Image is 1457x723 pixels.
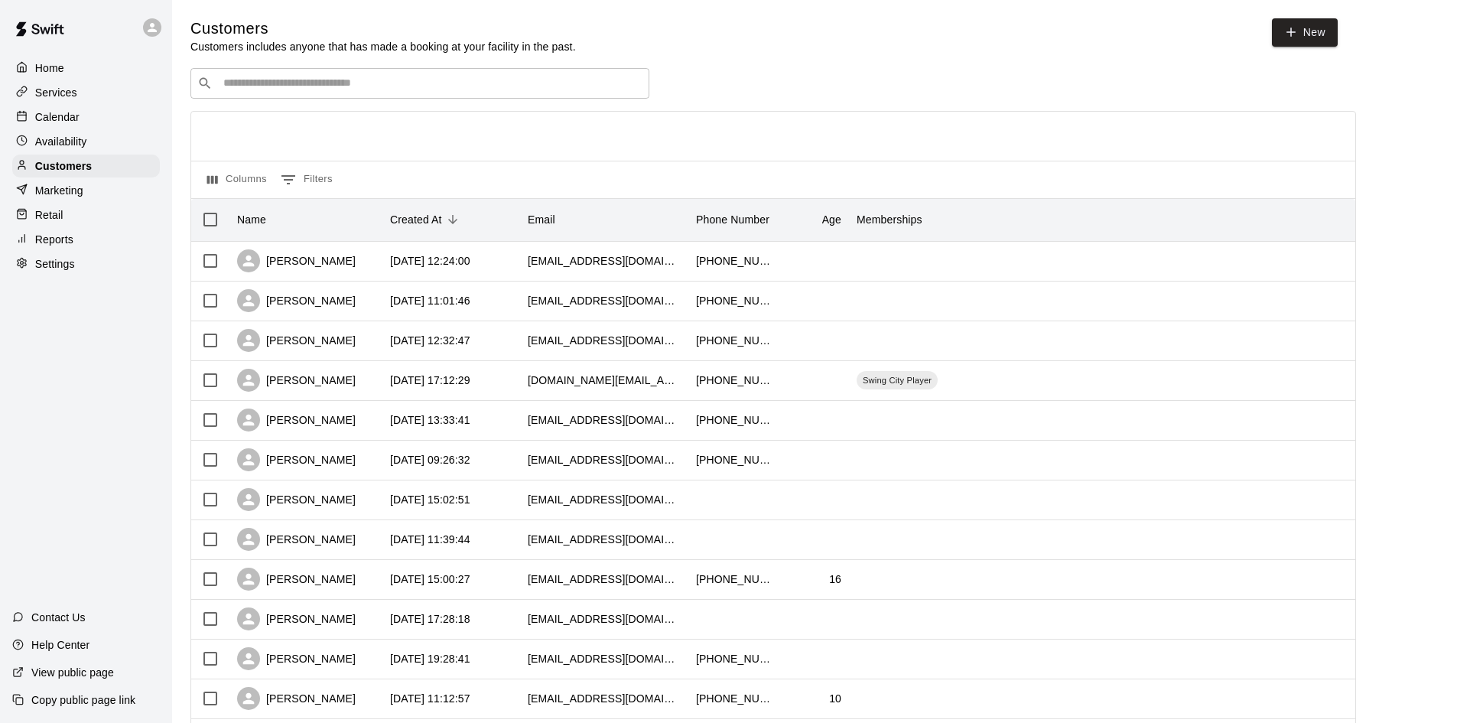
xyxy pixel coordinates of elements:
[696,293,772,308] div: +18153477579
[237,289,356,312] div: [PERSON_NAME]
[528,572,681,587] div: kalebgloeckler274@gmail.com
[780,198,849,241] div: Age
[829,572,841,587] div: 16
[528,198,555,241] div: Email
[696,572,772,587] div: +12622258938
[12,204,160,226] a: Retail
[12,252,160,275] a: Settings
[390,333,470,348] div: 2025-08-26 12:32:47
[12,130,160,153] a: Availability
[190,18,576,39] h5: Customers
[390,691,470,706] div: 2025-07-30 11:12:57
[520,198,688,241] div: Email
[35,183,83,198] p: Marketing
[237,568,356,591] div: [PERSON_NAME]
[35,60,64,76] p: Home
[229,198,382,241] div: Name
[390,651,470,666] div: 2025-07-31 19:28:41
[237,249,356,272] div: [PERSON_NAME]
[528,532,681,547] div: atmosjordan@gmail.com
[696,373,772,388] div: +12406888882
[857,371,938,389] div: Swing City Player
[696,253,772,269] div: +14147504114
[696,198,769,241] div: Phone Number
[442,209,463,230] button: Sort
[12,57,160,80] a: Home
[237,607,356,630] div: [PERSON_NAME]
[237,528,356,551] div: [PERSON_NAME]
[203,168,271,192] button: Select columns
[31,692,135,708] p: Copy public page link
[35,158,92,174] p: Customers
[696,651,772,666] div: +16084792045
[237,409,356,432] div: [PERSON_NAME]
[696,691,772,706] div: +12629141199
[390,373,470,388] div: 2025-08-19 17:12:29
[31,665,114,680] p: View public page
[390,572,470,587] div: 2025-08-11 15:00:27
[237,488,356,511] div: [PERSON_NAME]
[1272,18,1338,47] a: New
[237,198,266,241] div: Name
[528,373,681,388] div: bbeckman.work@gmail.com
[277,168,337,192] button: Show filters
[528,611,681,627] div: kimberlymarlow80@icoud.com
[12,106,160,129] a: Calendar
[12,81,160,104] a: Services
[528,333,681,348] div: cusecuse2020@gmail.com
[849,198,1078,241] div: Memberships
[35,256,75,272] p: Settings
[696,452,772,467] div: +12629498992
[31,637,89,653] p: Help Center
[390,611,470,627] div: 2025-08-06 17:28:18
[528,253,681,269] div: theresa44@uwalumni.com
[390,253,470,269] div: 2025-09-07 12:24:00
[190,68,649,99] div: Search customers by name or email
[696,333,772,348] div: +12627584876
[688,198,780,241] div: Phone Number
[822,198,841,241] div: Age
[390,412,470,428] div: 2025-08-18 13:33:41
[528,452,681,467] div: randy98zr600efi1@icloud.com
[237,687,356,710] div: [PERSON_NAME]
[12,179,160,202] a: Marketing
[390,198,442,241] div: Created At
[857,198,922,241] div: Memberships
[237,448,356,471] div: [PERSON_NAME]
[528,691,681,706] div: jsondej55@gmail.com
[528,651,681,666] div: suttmanwi@gmail.com
[35,207,63,223] p: Retail
[12,228,160,251] a: Reports
[35,134,87,149] p: Availability
[390,293,470,308] div: 2025-09-07 11:01:46
[237,329,356,352] div: [PERSON_NAME]
[528,492,681,507] div: nckbc441@gmail.com
[857,374,938,386] span: Swing City Player
[390,492,470,507] div: 2025-08-13 15:02:51
[528,293,681,308] div: ash_wagner5@yahoo.com
[35,109,80,125] p: Calendar
[31,610,86,625] p: Contact Us
[528,412,681,428] div: jcullen1524@gmail.com
[390,532,470,547] div: 2025-08-12 11:39:44
[237,647,356,670] div: [PERSON_NAME]
[12,155,160,177] a: Customers
[696,412,772,428] div: +19049104777
[35,232,73,247] p: Reports
[390,452,470,467] div: 2025-08-15 09:26:32
[237,369,356,392] div: [PERSON_NAME]
[829,691,841,706] div: 10
[382,198,520,241] div: Created At
[190,39,576,54] p: Customers includes anyone that has made a booking at your facility in the past.
[35,85,77,100] p: Services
